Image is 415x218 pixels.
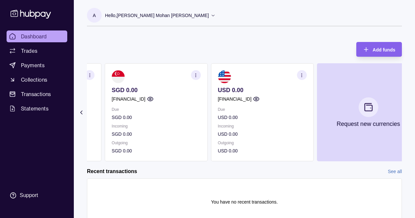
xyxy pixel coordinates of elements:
p: [FINANCIAL_ID] [112,95,145,103]
p: USD 0.00 [218,87,307,94]
span: Trades [21,47,37,55]
p: SGD 0.00 [112,87,200,94]
p: Due [112,106,200,113]
p: Incoming [218,123,307,130]
p: Hello, [PERSON_NAME] Mohan [PERSON_NAME] [105,12,209,19]
p: SGD 0.00 [112,147,200,154]
p: USD 0.00 [218,147,307,154]
h2: Recent transactions [87,168,137,175]
a: Support [7,188,67,202]
span: Statements [21,105,49,112]
span: Dashboard [21,32,47,40]
p: GBP 0.00 [6,130,94,138]
p: Outgoing [218,139,307,147]
p: Incoming [6,123,94,130]
p: SGD 0.00 [112,114,200,121]
img: us [218,70,231,83]
a: Transactions [7,88,67,100]
p: Request new currencies [337,120,400,128]
p: You have no recent transactions. [211,198,278,206]
p: Due [218,106,307,113]
a: Dashboard [7,30,67,42]
p: USD 0.00 [218,114,307,121]
span: Transactions [21,90,51,98]
p: Outgoing [112,139,200,147]
div: Support [20,192,38,199]
img: sg [112,70,125,83]
a: Statements [7,103,67,114]
p: Incoming [112,123,200,130]
p: [FINANCIAL_ID] [218,95,252,103]
p: GBP 0.00 [6,147,94,154]
p: SGD 0.00 [112,130,200,138]
a: Trades [7,45,67,57]
p: USD 0.00 [218,130,307,138]
button: Add funds [356,42,402,57]
a: Payments [7,59,67,71]
p: GBP 0.00 [6,87,94,94]
span: Collections [21,76,47,84]
a: Collections [7,74,67,86]
p: A [93,12,96,19]
a: See all [388,168,402,175]
p: Outgoing [6,139,94,147]
span: Add funds [373,47,395,52]
span: Payments [21,61,45,69]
